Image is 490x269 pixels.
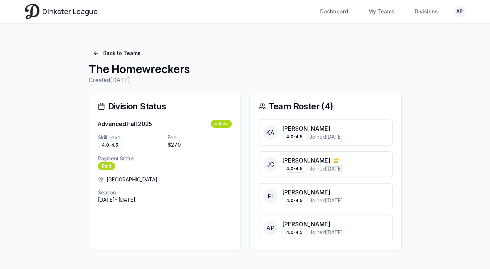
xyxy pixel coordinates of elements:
p: [DATE] - [DATE] [98,196,232,203]
span: AP [263,221,278,235]
span: [GEOGRAPHIC_DATA] [106,176,158,183]
p: [PERSON_NAME] [282,156,330,165]
div: Division Status [98,102,232,111]
span: Joined [DATE] [309,229,343,236]
h1: The Homewreckers [89,63,402,76]
button: AP [454,6,465,17]
div: active [211,120,232,128]
span: Joined [DATE] [309,133,343,140]
div: 4.0-4.5 [282,197,306,205]
span: JC [263,157,278,172]
span: KA [263,125,278,140]
span: Dinkster League [42,7,98,17]
div: 4.0-4.5 [282,165,306,173]
div: 4.0-4.5 [282,228,306,236]
h3: Advanced Fall 2025 [98,119,152,128]
div: Paid [98,162,115,170]
p: Season [98,189,232,196]
a: Dinkster League [25,4,98,19]
div: Team Roster ( 4 ) [259,102,393,111]
a: Divisions [410,5,442,18]
a: Back to Teams [89,47,145,60]
p: [PERSON_NAME] [282,124,330,133]
span: Joined [DATE] [309,197,343,204]
div: 4.0-4.5 [98,141,122,149]
p: Created [DATE] [89,76,402,84]
a: Dashboard [316,5,352,18]
a: My Teams [364,5,399,18]
img: Dinkster [25,4,39,19]
p: [PERSON_NAME] [282,220,330,228]
p: Fee [168,134,232,141]
div: 4.0-4.5 [282,133,306,141]
p: $ 270 [168,141,232,148]
span: FI [263,189,278,203]
p: Skill Level [98,134,162,141]
span: Joined [DATE] [309,165,343,172]
p: [PERSON_NAME] [282,188,330,197]
p: Payment Status [98,155,232,162]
